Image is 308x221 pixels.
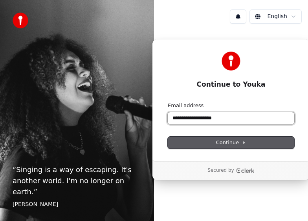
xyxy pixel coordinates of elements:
[207,167,234,174] p: Secured by
[168,137,294,149] button: Continue
[168,80,294,89] h1: Continue to Youka
[236,168,255,173] a: Clerk logo
[168,102,203,109] label: Email address
[13,201,141,208] footer: [PERSON_NAME]
[222,52,240,71] img: Youka
[13,164,141,197] p: “ Singing is a way of escaping. It's another world. I'm no longer on earth. ”
[13,13,28,28] img: youka
[216,139,246,146] span: Continue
